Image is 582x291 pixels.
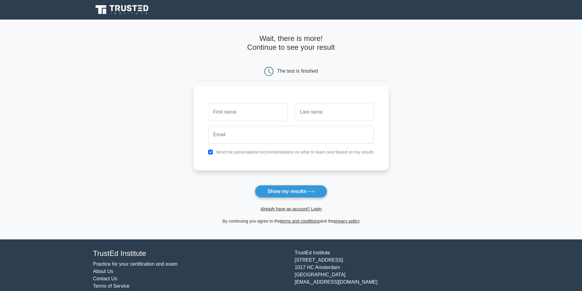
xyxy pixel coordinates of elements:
a: Contact Us [93,276,117,281]
div: The test is finished [277,68,318,74]
div: By continuing you agree to the and the [190,217,392,225]
label: Send me personalized recommendations on what to learn next based on my results [216,150,374,155]
a: Practice for your certification and exam [93,261,178,267]
a: Terms of Service [93,283,130,289]
button: Show my results [255,185,327,198]
h4: Wait, there is more! Continue to see your result [193,34,389,52]
input: Email [208,126,374,144]
a: privacy policy [334,219,360,224]
input: Last name [295,103,374,121]
a: terms and conditions [280,219,320,224]
input: First name [208,103,287,121]
a: Already have an account? Login [260,206,321,211]
a: About Us [93,269,113,274]
h4: TrustEd Institute [93,249,287,258]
